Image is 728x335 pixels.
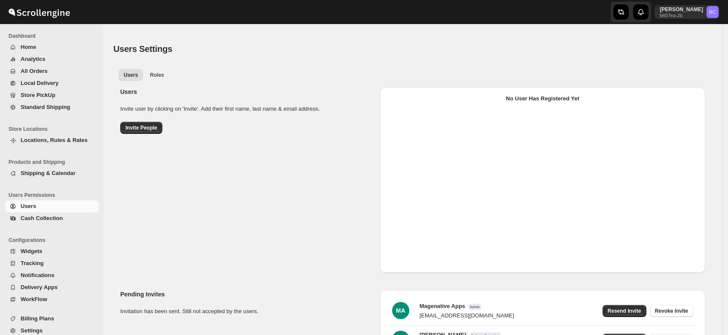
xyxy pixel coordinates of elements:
button: Revoke Invite [650,305,693,317]
span: Products and Shipping [9,159,99,166]
span: All Orders [21,68,48,74]
span: Store Locations [9,126,99,133]
span: Local Delivery [21,80,58,86]
button: All customers [119,69,143,81]
p: b607ea-2b [660,13,703,18]
span: Billing Plans [21,315,54,322]
button: WorkFlow [5,293,99,305]
div: No User Has Registered Yet [387,94,698,103]
span: Delivery Apps [21,284,58,290]
button: Locations, Rules & Rates [5,134,99,146]
p: Invite user by clicking on 'Invite'. Add their first name, last name & email address. [120,105,373,113]
button: All Orders [5,65,99,77]
span: Home [21,44,36,50]
button: User menu [655,5,719,19]
button: Cash Collection [5,212,99,224]
div: MA [392,302,409,319]
button: Delivery Apps [5,281,99,293]
span: Users [124,72,138,78]
span: Magenative Apps [420,303,465,309]
span: Invite People [125,124,157,131]
button: Tracking [5,257,99,269]
span: Notifications [21,272,55,278]
button: Notifications [5,269,99,281]
span: Standard Shipping [21,104,70,110]
img: ScrollEngine [7,1,71,23]
button: Analytics [5,53,99,65]
span: Resend Invite [608,308,641,314]
button: Widgets [5,245,99,257]
span: Admin [469,304,481,310]
div: [EMAIL_ADDRESS][DOMAIN_NAME] [420,311,514,320]
span: Widgets [21,248,42,254]
span: Settings [21,327,43,334]
span: Store PickUp [21,92,55,98]
span: Analytics [21,56,46,62]
span: Locations, Rules & Rates [21,137,88,143]
p: [PERSON_NAME] [660,6,703,13]
span: Configurations [9,237,99,244]
span: Cash Collection [21,215,63,221]
button: Shipping & Calendar [5,167,99,179]
h2: Users [120,88,373,96]
button: Home [5,41,99,53]
span: Dashboard [9,33,99,39]
button: Users [5,200,99,212]
button: Resend Invite [603,305,646,317]
span: Shipping & Calendar [21,170,76,176]
button: Invite People [120,122,162,134]
span: Users [21,203,36,209]
span: Users Settings [113,44,172,54]
span: Tracking [21,260,43,266]
span: WorkFlow [21,296,47,302]
h2: Pending Invites [120,290,373,299]
text: RC [709,9,716,15]
button: Billing Plans [5,313,99,325]
span: Revoke Invite [655,308,688,314]
p: Invitation has been sent. Still not accepted by the users. [120,307,373,316]
span: Roles [150,72,164,78]
span: Users Permissions [9,192,99,199]
span: Rahul Chopra [707,6,719,18]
